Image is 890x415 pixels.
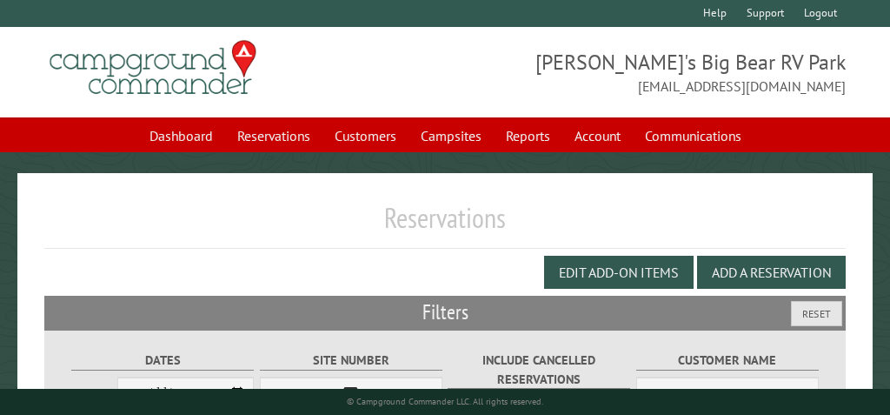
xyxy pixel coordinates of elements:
a: Reservations [227,119,321,152]
label: Customer Name [636,351,819,371]
span: [PERSON_NAME]'s Big Bear RV Park [EMAIL_ADDRESS][DOMAIN_NAME] [445,48,846,97]
a: Campsites [410,119,492,152]
a: Account [564,119,631,152]
img: Campground Commander [44,34,262,102]
label: Site Number [260,351,442,371]
a: Dashboard [139,119,223,152]
label: Dates [71,351,254,371]
a: Reports [495,119,561,152]
h2: Filters [44,296,846,329]
a: Customers [324,119,407,152]
button: Reset [791,301,842,326]
label: From: [71,388,117,405]
button: Edit Add-on Items [544,256,694,289]
a: Communications [634,119,752,152]
small: © Campground Commander LLC. All rights reserved. [347,396,543,407]
label: Include Cancelled Reservations [448,351,630,389]
h1: Reservations [44,201,846,249]
button: Add a Reservation [697,256,846,289]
